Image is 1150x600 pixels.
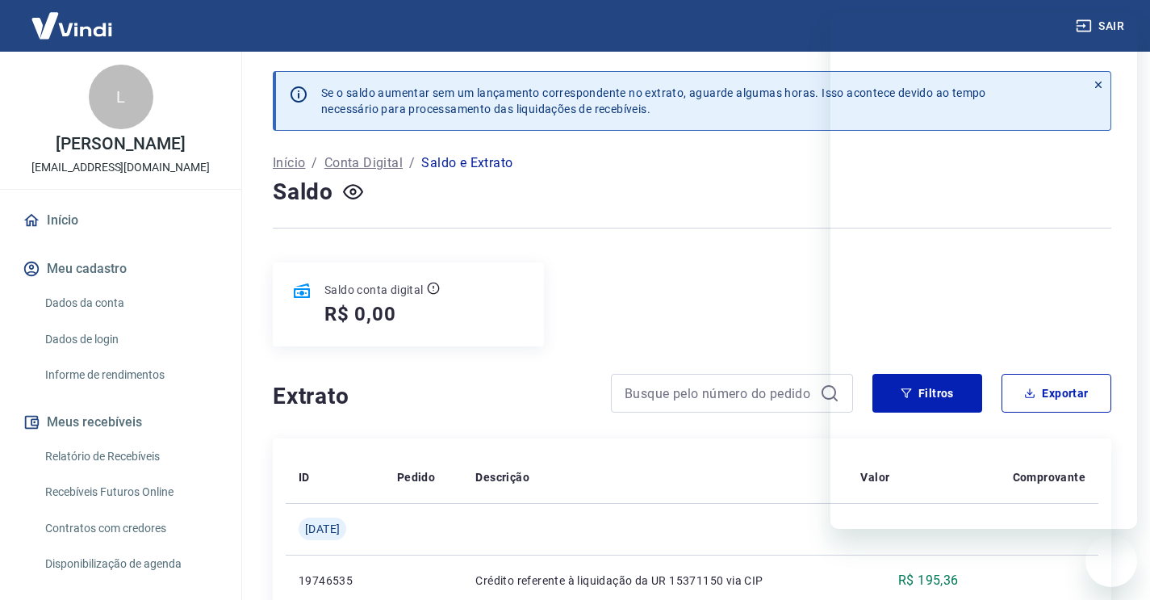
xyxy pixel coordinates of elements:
p: 19746535 [299,573,371,589]
button: Meu cadastro [19,251,222,287]
p: [PERSON_NAME] [56,136,185,153]
p: / [312,153,317,173]
iframe: Botão para abrir a janela de mensagens, conversa em andamento [1085,535,1137,587]
p: ID [299,469,310,485]
p: Crédito referente à liquidação da UR 15371150 via CIP [475,573,834,589]
p: / [409,153,415,173]
p: Pedido [397,469,435,485]
h4: Saldo [273,176,333,208]
a: Disponibilização de agenda [39,548,222,581]
img: Vindi [19,1,124,50]
a: Conta Digital [324,153,403,173]
p: Descrição [475,469,529,485]
button: Meus recebíveis [19,405,222,440]
span: [DATE] [305,521,340,537]
a: Início [273,153,305,173]
h5: R$ 0,00 [324,301,396,327]
a: Informe de rendimentos [39,359,222,392]
div: L [89,65,153,129]
p: Saldo conta digital [324,282,424,298]
a: Início [19,203,222,238]
input: Busque pelo número do pedido [625,381,813,405]
h4: Extrato [273,380,592,413]
p: Saldo e Extrato [421,153,512,173]
a: Relatório de Recebíveis [39,440,222,473]
a: Dados de login [39,323,222,356]
a: Dados da conta [39,287,222,320]
p: R$ 195,36 [898,571,959,590]
a: Contratos com credores [39,512,222,545]
a: Recebíveis Futuros Online [39,476,222,509]
iframe: Janela de mensagens [830,13,1137,529]
p: [EMAIL_ADDRESS][DOMAIN_NAME] [31,159,210,176]
button: Sair [1073,11,1131,41]
p: Se o saldo aumentar sem um lançamento correspondente no extrato, aguarde algumas horas. Isso acon... [321,85,986,117]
